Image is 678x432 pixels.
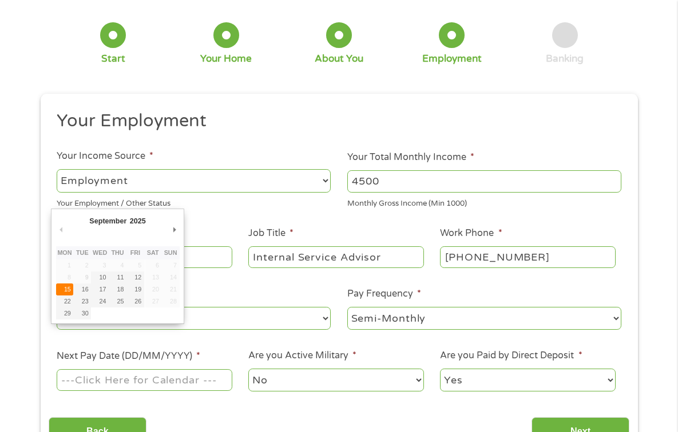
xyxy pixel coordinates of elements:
button: 23 [73,295,91,307]
button: 15 [56,283,74,295]
label: Are you Paid by Direct Deposit [440,350,582,362]
div: About You [315,53,363,65]
button: 25 [109,295,126,307]
label: Pay Frequency [347,288,421,300]
div: Monthly Gross Income (Min 1000) [347,194,621,210]
abbr: Monday [57,249,72,256]
button: 24 [91,295,109,307]
input: (231) 754-4010 [440,246,615,268]
button: 11 [109,271,126,283]
h2: Your Employment [57,110,613,133]
button: 30 [73,307,91,319]
button: 26 [126,295,144,307]
label: Work Phone [440,227,502,239]
div: Banking [546,53,584,65]
div: Your Employment / Other Status [57,194,331,210]
abbr: Thursday [111,249,124,256]
button: 17 [91,283,109,295]
abbr: Tuesday [76,249,89,256]
abbr: Sunday [164,249,177,256]
button: 19 [126,283,144,295]
label: Your Income Source [57,150,153,162]
div: 2025 [128,214,147,229]
label: Job Title [248,227,294,239]
button: 16 [73,283,91,295]
button: 10 [91,271,109,283]
input: Cashier [248,246,423,268]
div: September [88,214,128,229]
button: 22 [56,295,74,307]
label: Your Total Monthly Income [347,151,474,163]
abbr: Friday [130,249,140,256]
input: Use the arrow keys to pick a date [57,369,232,391]
div: Employment [422,53,482,65]
button: Next Month [169,222,180,238]
button: 18 [109,283,126,295]
button: 29 [56,307,74,319]
div: Start [101,53,125,65]
label: Are you Active Military [248,350,356,362]
label: Next Pay Date (DD/MM/YYYY) [57,350,200,362]
input: 1800 [347,170,621,192]
abbr: Saturday [147,249,159,256]
div: Your Home [200,53,252,65]
button: 12 [126,271,144,283]
abbr: Wednesday [93,249,107,256]
button: Previous Month [56,222,66,238]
